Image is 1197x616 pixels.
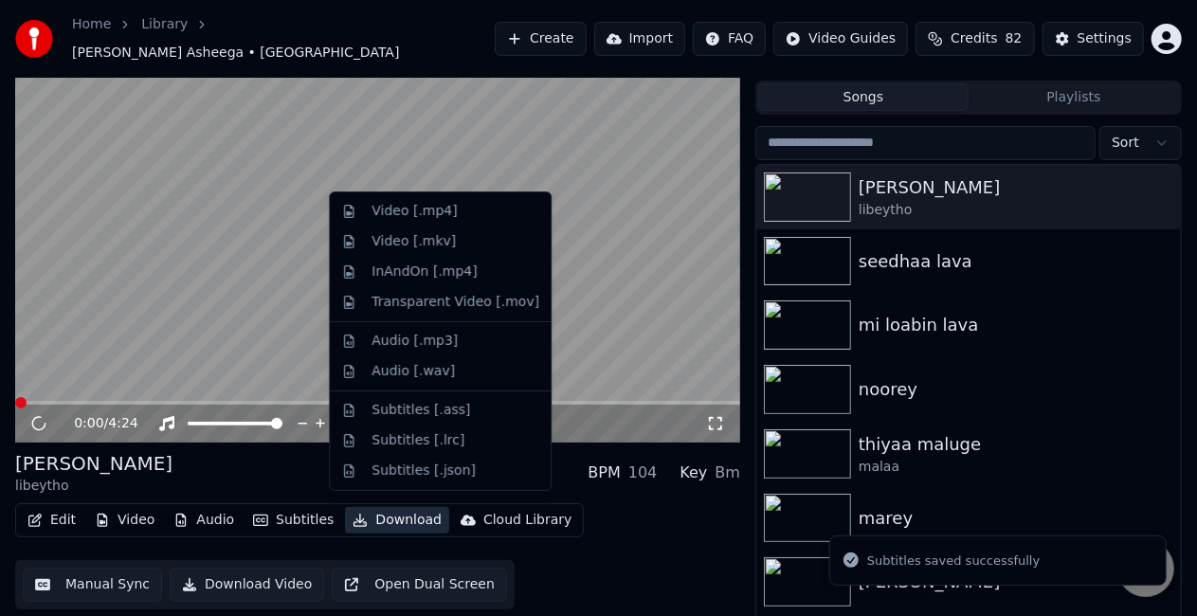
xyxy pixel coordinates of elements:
[372,462,476,480] div: Subtitles [.json]
[372,293,539,312] div: Transparent Video [.mov]
[495,22,587,56] button: Create
[15,450,172,477] div: [PERSON_NAME]
[483,511,571,530] div: Cloud Library
[715,462,740,484] div: Bm
[72,15,495,63] nav: breadcrumb
[859,458,1173,477] div: malaa
[916,22,1034,56] button: Credits82
[867,552,1040,571] div: Subtitles saved successfully
[72,44,400,63] span: [PERSON_NAME] Asheega • [GEOGRAPHIC_DATA]
[87,507,162,534] button: Video
[372,202,457,221] div: Video [.mp4]
[372,362,455,381] div: Audio [.wav]
[1006,29,1023,48] span: 82
[859,505,1173,532] div: marey
[859,376,1173,403] div: noorey
[15,20,53,58] img: youka
[859,174,1173,201] div: [PERSON_NAME]
[345,507,449,534] button: Download
[969,83,1179,111] button: Playlists
[859,201,1173,220] div: libeytho
[859,248,1173,275] div: seedhaa lava
[170,568,324,602] button: Download Video
[372,232,456,251] div: Video [.mkv]
[628,462,658,484] div: 104
[166,507,242,534] button: Audio
[372,401,470,420] div: Subtitles [.ass]
[372,263,478,281] div: InAndOn [.mp4]
[245,507,341,534] button: Subtitles
[74,414,103,433] span: 0:00
[859,312,1173,338] div: mi loabin lava
[680,462,707,484] div: Key
[332,568,507,602] button: Open Dual Screen
[1043,22,1144,56] button: Settings
[372,431,464,450] div: Subtitles [.lrc]
[372,332,458,351] div: Audio [.mp3]
[1112,134,1139,153] span: Sort
[15,477,172,496] div: libeytho
[141,15,188,34] a: Library
[108,414,137,433] span: 4:24
[951,29,997,48] span: Credits
[594,22,685,56] button: Import
[23,568,162,602] button: Manual Sync
[74,414,119,433] div: /
[773,22,908,56] button: Video Guides
[859,431,1173,458] div: thiyaa maluge
[72,15,111,34] a: Home
[693,22,766,56] button: FAQ
[20,507,83,534] button: Edit
[588,462,620,484] div: BPM
[1078,29,1132,48] div: Settings
[758,83,969,111] button: Songs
